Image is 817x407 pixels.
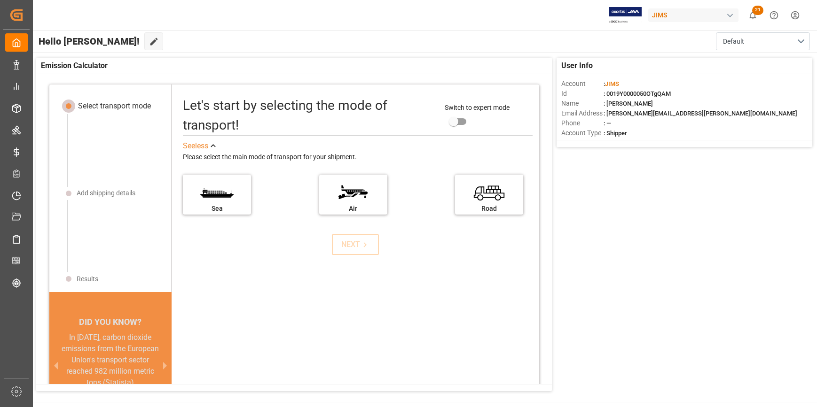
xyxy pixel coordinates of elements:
[604,110,797,117] span: : [PERSON_NAME][EMAIL_ADDRESS][PERSON_NAME][DOMAIN_NAME]
[742,5,763,26] button: show 21 new notifications
[723,37,744,46] span: Default
[752,6,763,15] span: 21
[716,32,810,50] button: open menu
[561,79,604,89] span: Account
[561,89,604,99] span: Id
[158,332,172,399] button: next slide / item
[445,104,510,111] span: Switch to expert mode
[324,204,383,214] div: Air
[78,100,151,112] div: Select transport mode
[561,60,593,71] span: User Info
[183,152,533,163] div: Please select the main mode of transport for your shipment.
[561,99,604,108] span: Name
[604,90,671,97] span: : 0019Y0000050OTgQAM
[39,32,140,50] span: Hello [PERSON_NAME]!
[763,5,785,26] button: Help Center
[561,108,604,118] span: Email Address
[604,130,627,137] span: : Shipper
[648,6,742,24] button: JIMS
[341,239,370,250] div: NEXT
[460,204,518,214] div: Road
[77,188,135,198] div: Add shipping details
[188,204,246,214] div: Sea
[183,140,208,152] div: See less
[561,128,604,138] span: Account Type
[61,332,161,388] div: In [DATE], carbon dioxide emissions from the European Union's transport sector reached 982 millio...
[605,80,619,87] span: JIMS
[332,234,379,255] button: NEXT
[49,332,63,399] button: previous slide / item
[183,96,435,135] div: Let's start by selecting the mode of transport!
[604,120,611,127] span: : —
[604,100,653,107] span: : [PERSON_NAME]
[604,80,619,87] span: :
[41,60,108,71] span: Emission Calculator
[648,8,738,22] div: JIMS
[77,274,98,284] div: Results
[49,312,172,332] div: DID YOU KNOW?
[609,7,642,23] img: Exertis%20JAM%20-%20Email%20Logo.jpg_1722504956.jpg
[561,118,604,128] span: Phone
